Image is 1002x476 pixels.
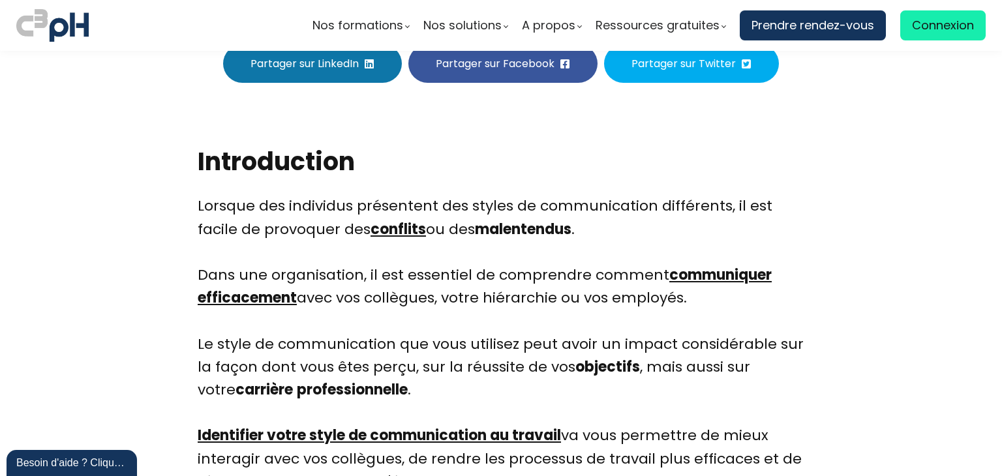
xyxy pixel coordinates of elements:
[436,55,554,72] span: Partager sur Facebook
[631,55,736,72] span: Partager sur Twitter
[408,44,598,83] button: Partager sur Facebook
[312,16,403,35] span: Nos formations
[912,16,974,35] span: Connexion
[475,219,571,239] b: malentendus
[198,425,561,445] a: Identifier votre style de communication au travail
[571,219,575,239] span: .
[235,379,293,400] b: carrière
[604,44,779,83] button: Partager sur Twitter
[900,10,986,40] a: Connexion
[522,16,575,35] span: A propos
[198,145,804,178] h2: Introduction
[423,16,502,35] span: Nos solutions
[198,288,297,308] a: efficacement
[596,16,720,35] span: Ressources gratuites
[223,44,402,83] button: Partager sur LinkedIn
[371,219,426,239] a: conflits
[7,447,140,476] iframe: chat widget
[16,7,89,44] img: logo C3PH
[250,55,359,72] span: Partager sur LinkedIn
[297,379,408,400] b: professionnelle
[669,265,772,285] a: communiquer
[426,219,475,239] span: ou des
[575,357,640,377] b: objectifs
[751,16,874,35] span: Prendre rendez-vous
[198,196,772,239] span: Lorsque des individus présentent des styles de communication différents, il est facile de provoqu...
[740,10,886,40] a: Prendre rendez-vous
